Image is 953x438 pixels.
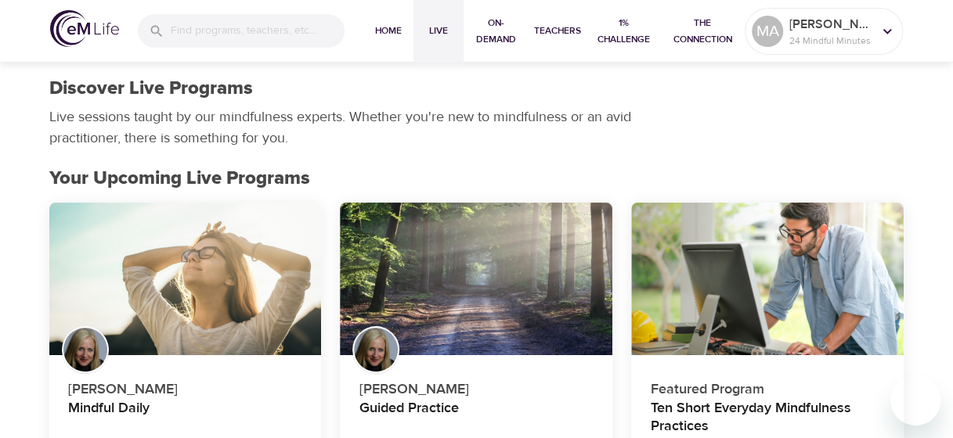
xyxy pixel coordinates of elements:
[789,34,872,48] p: 24 Mindful Minutes
[49,167,904,190] h2: Your Upcoming Live Programs
[171,14,345,48] input: Find programs, teachers, etc...
[470,15,522,48] span: On-Demand
[49,77,253,100] h1: Discover Live Programs
[370,23,407,39] span: Home
[650,372,885,400] p: Featured Program
[890,375,940,425] iframe: Button to launch messaging window
[340,203,612,356] button: Guided Practice
[594,15,654,48] span: 1% Challenge
[420,23,457,39] span: Live
[359,400,594,437] h4: Guided Practice
[68,400,303,437] h4: Mindful Daily
[650,400,885,437] h4: Ten Short Everyday Mindfulness Practices
[50,10,119,47] img: logo
[49,203,322,356] button: Mindful Daily
[752,16,783,47] div: MA
[49,106,637,149] p: Live sessions taught by our mindfulness experts. Whether you're new to mindfulness or an avid pra...
[359,372,594,400] p: [PERSON_NAME]
[666,15,738,48] span: The Connection
[534,23,581,39] span: Teachers
[68,372,303,400] p: [PERSON_NAME]
[631,203,904,356] button: Ten Short Everyday Mindfulness Practices
[789,15,872,34] p: [PERSON_NAME]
